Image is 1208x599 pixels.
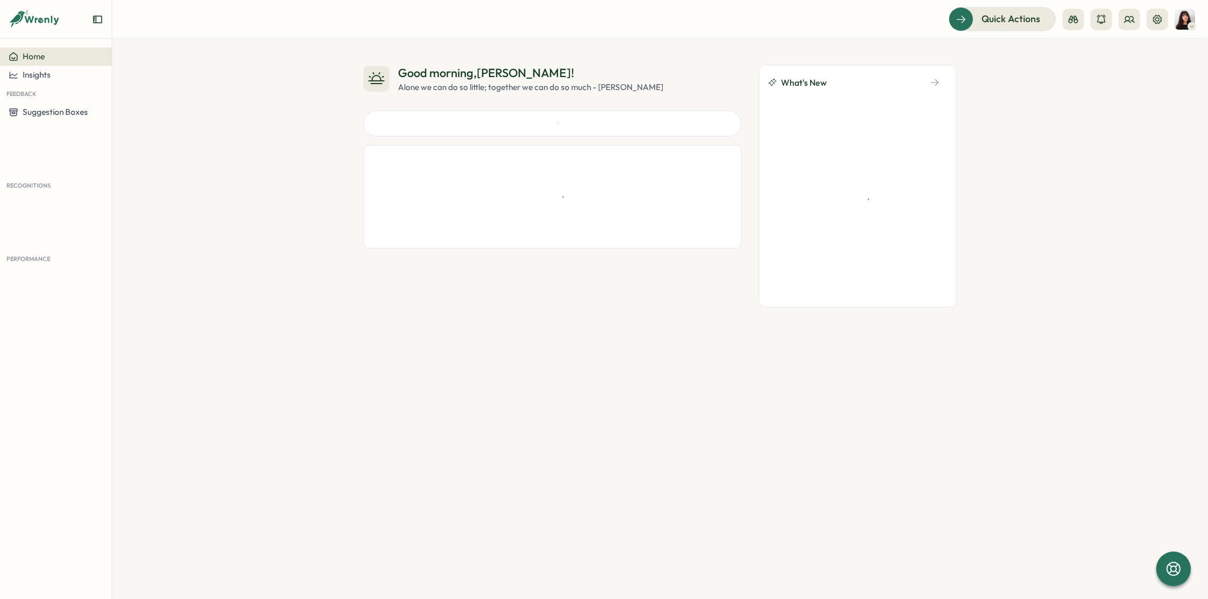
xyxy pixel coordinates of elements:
[23,51,45,61] span: Home
[92,14,103,25] button: Expand sidebar
[781,76,827,89] span: What's New
[1175,9,1195,30] img: Kelly Rosa
[23,107,88,117] span: Suggestion Boxes
[23,70,51,80] span: Insights
[398,65,663,81] div: Good morning , [PERSON_NAME] !
[981,12,1040,26] span: Quick Actions
[398,81,663,93] div: Alone we can do so little; together we can do so much - [PERSON_NAME]
[949,7,1056,31] button: Quick Actions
